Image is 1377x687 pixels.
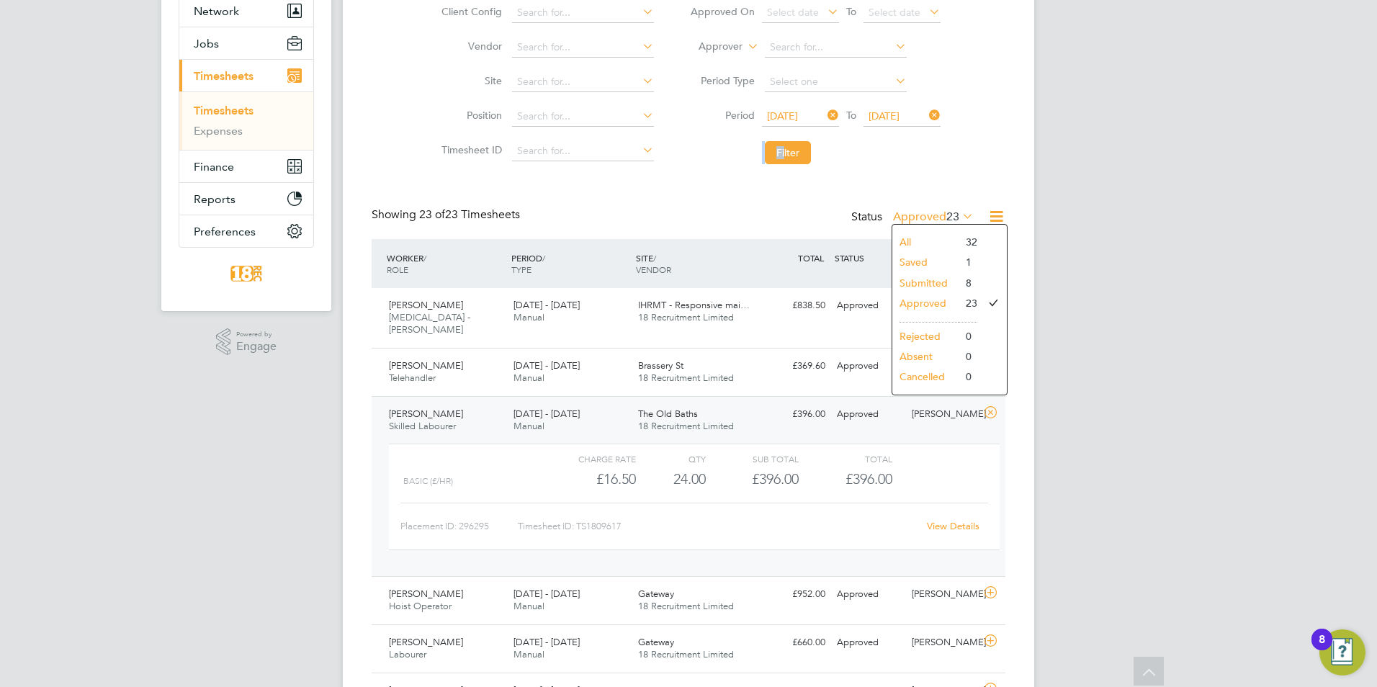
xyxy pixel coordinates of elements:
button: Open Resource Center, 8 new notifications [1319,629,1365,675]
span: 18 Recruitment Limited [638,372,734,384]
span: [DATE] - [DATE] [513,408,580,420]
span: Engage [236,341,277,353]
span: [DATE] [869,109,900,122]
div: Approved [831,583,906,606]
span: VENDOR [636,264,671,275]
label: Client Config [437,5,502,18]
label: Approved [893,210,974,224]
input: Search for... [512,37,654,58]
label: Site [437,74,502,87]
span: / [423,252,426,264]
span: / [653,252,656,264]
div: £396.00 [756,403,831,426]
div: Timesheets [179,91,313,150]
li: 1 [959,252,977,272]
button: Finance [179,151,313,182]
span: / [542,252,545,264]
span: Jobs [194,37,219,50]
li: 0 [959,326,977,346]
li: Saved [892,252,959,272]
input: Search for... [512,141,654,161]
span: [DATE] - [DATE] [513,636,580,648]
span: Preferences [194,225,256,238]
span: £396.00 [846,470,892,488]
span: To [842,106,861,125]
label: Position [437,109,502,122]
div: Total [799,450,892,467]
span: Skilled Labourer [389,420,456,432]
div: Approved [831,631,906,655]
div: Placement ID: 296295 [400,515,518,538]
li: 23 [959,293,977,313]
label: Timesheet ID [437,143,502,156]
div: Sub Total [706,450,799,467]
span: Select date [767,6,819,19]
span: Gateway [638,588,674,600]
span: Manual [513,372,544,384]
a: Expenses [194,124,243,138]
span: Brassery St [638,359,683,372]
span: 18 Recruitment Limited [638,311,734,323]
div: [PERSON_NAME] [906,583,981,606]
li: Cancelled [892,367,959,387]
span: [PERSON_NAME] [389,408,463,420]
span: [MEDICAL_DATA] - [PERSON_NAME] [389,311,470,336]
div: £369.60 [756,354,831,378]
a: Timesheets [194,104,254,117]
div: PERIOD [508,245,632,282]
div: SITE [632,245,757,282]
div: £396.00 [706,467,799,491]
div: £838.50 [756,294,831,318]
label: Period [690,109,755,122]
span: 18 Recruitment Limited [638,420,734,432]
span: ROLE [387,264,408,275]
div: Charge rate [543,450,636,467]
input: Select one [765,72,907,92]
span: 18 Recruitment Limited [638,600,734,612]
a: Go to home page [179,262,314,285]
div: Status [851,207,977,228]
span: Powered by [236,328,277,341]
span: The Old Baths [638,408,698,420]
img: 18rec-logo-retina.png [227,262,266,285]
span: TOTAL [798,252,824,264]
span: Hoist Operator [389,600,452,612]
button: Filter [765,141,811,164]
input: Search for... [765,37,907,58]
span: Labourer [389,648,426,660]
span: Finance [194,160,234,174]
div: Approved [831,354,906,378]
button: Timesheets [179,60,313,91]
a: Powered byEngage [216,328,277,356]
label: Approver [678,40,743,54]
li: Approved [892,293,959,313]
li: Submitted [892,273,959,293]
div: STATUS [831,245,906,271]
span: Timesheets [194,69,254,83]
button: Preferences [179,215,313,247]
span: [PERSON_NAME] [389,588,463,600]
input: Search for... [512,107,654,127]
span: To [842,2,861,21]
span: Select date [869,6,920,19]
div: Approved [831,403,906,426]
div: WORKER [383,245,508,282]
span: Manual [513,420,544,432]
li: Rejected [892,326,959,346]
span: Manual [513,648,544,660]
span: Network [194,4,239,18]
div: 8 [1319,639,1325,658]
li: Absent [892,346,959,367]
span: 23 of [419,207,445,222]
div: Showing [372,207,523,223]
li: 0 [959,367,977,387]
span: [DATE] - [DATE] [513,299,580,311]
button: Jobs [179,27,313,59]
div: £16.50 [543,467,636,491]
span: [DATE] - [DATE] [513,588,580,600]
div: Approved [831,294,906,318]
span: Manual [513,600,544,612]
div: [PERSON_NAME] [906,403,981,426]
span: [DATE] - [DATE] [513,359,580,372]
span: TYPE [511,264,531,275]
